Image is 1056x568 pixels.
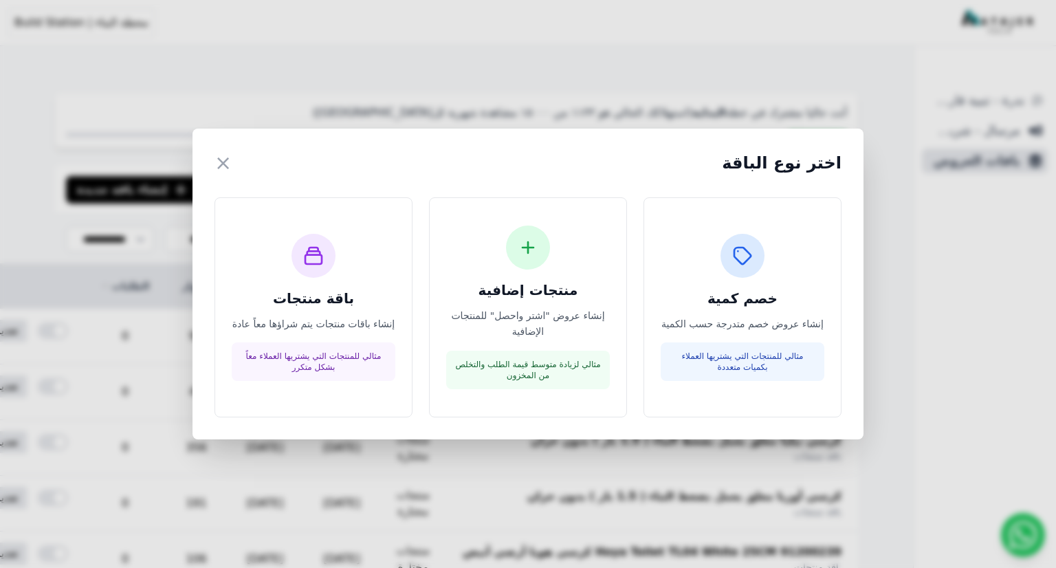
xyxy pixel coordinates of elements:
[661,316,824,332] p: إنشاء عروض خصم متدرجة حسب الكمية
[446,281,610,300] h3: منتجات إضافية
[232,289,395,308] h3: باقة منتجات
[446,308,610,340] p: إنشاء عروض "اشتر واحصل" للمنتجات الإضافية
[669,351,816,373] p: مثالي للمنتجات التي يشتريها العملاء بكميات متعددة
[661,289,824,308] h3: خصم كمية
[722,152,841,174] h2: اختر نوع الباقة
[240,351,387,373] p: مثالي للمنتجات التي يشتريها العملاء معاً بشكل متكرر
[214,151,232,175] button: ×
[454,359,602,381] p: مثالي لزيادة متوسط قيمة الطلب والتخلص من المخزون
[232,316,395,332] p: إنشاء باقات منتجات يتم شراؤها معاً عادة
